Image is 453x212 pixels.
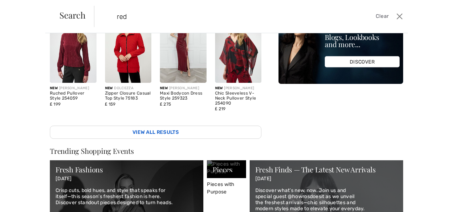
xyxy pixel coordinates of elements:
div: Pieces with Purpose [213,166,240,187]
input: TYPE TO SEARCH [111,6,324,27]
span: Search [59,11,85,19]
p: Discover what’s new, now. Join us and special guest @howrosdoesit as we unveil the freshest arriv... [255,188,397,212]
p: [DATE] [56,176,198,182]
div: [PERSON_NAME] [215,86,262,91]
div: Blogs, Lookbooks and more... [325,34,400,48]
p: [DATE] [255,176,397,182]
div: Maxi Bodycon Dress Style 259323 [160,91,207,101]
div: Fresh Finds — The Latest New Arrivals [255,166,397,173]
button: Close [394,11,405,22]
div: [PERSON_NAME] [50,86,97,91]
span: Pieces with Purpose [207,181,234,195]
div: Ruched Pullover Style 254059 [50,91,97,101]
span: Clear [376,12,389,20]
span: ₤ 159 [105,102,116,107]
span: New [215,86,223,90]
img: Ruched Pullover Style 254059. Burgundy [50,13,97,83]
div: Chic Sleeveless V-Neck Pullover Style 254090 [215,91,262,106]
span: New [105,86,113,90]
span: ₤ 219 [215,106,226,111]
div: Fresh Fashions [56,166,198,173]
span: Help [16,5,31,11]
div: Trending Shopping Events [50,147,403,155]
img: Zipper Closure Casual Top Style 75183. Red [105,13,152,83]
img: Chic Sleeveless V-Neck Pullover Style 254090. Black/red [215,13,262,83]
span: ₤ 199 [50,102,61,107]
div: DISCOVER [325,56,400,67]
span: New [160,86,168,90]
a: Pieces with Purpose Pieces with Purpose Pieces with Purpose [207,160,246,195]
p: Crisp cuts, bold hues, and style that speaks for itself—this season’s freshest fashion is here. D... [56,188,198,206]
img: Maxi Bodycon Dress Style 259323. Bordeaux [160,13,207,83]
span: New [50,86,58,90]
a: View All Results [50,126,261,139]
div: [PERSON_NAME] [160,86,207,91]
span: ₤ 275 [160,102,171,107]
img: Blogs, Lookbooks and more... [278,17,403,84]
div: Zipper Closure Casual Top Style 75183 [105,91,152,101]
div: DOLCEZZA [105,86,152,91]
